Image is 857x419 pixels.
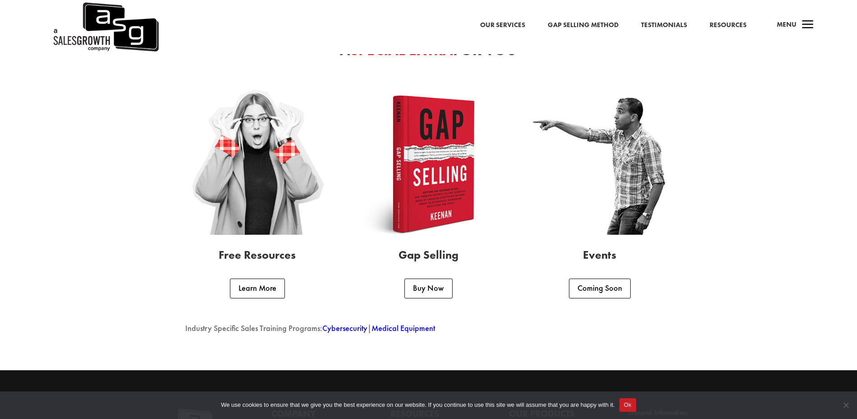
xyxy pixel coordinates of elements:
a: Testimonials [641,19,687,31]
a: Medical Equipment [371,323,435,333]
span: We use cookies to ensure that we give you the best experience on our website. If you continue to ... [221,400,614,410]
span: Menu [777,20,797,29]
a: Coming Soon [569,279,631,298]
a: Resources [710,19,747,31]
button: Ok [619,398,636,412]
a: Gap Selling Method [548,19,619,31]
a: Buy Now [404,279,452,298]
span: Gap Selling [399,247,458,262]
p: Industry Specific Sales Training Programs: | [185,323,672,334]
span: Free Resources [219,247,296,262]
span: Events [583,247,616,262]
a: Cybersecurity [322,323,367,333]
a: Our Services [480,19,525,31]
a: Learn More [230,279,285,298]
span: No [841,400,850,410]
span: a [799,16,817,34]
